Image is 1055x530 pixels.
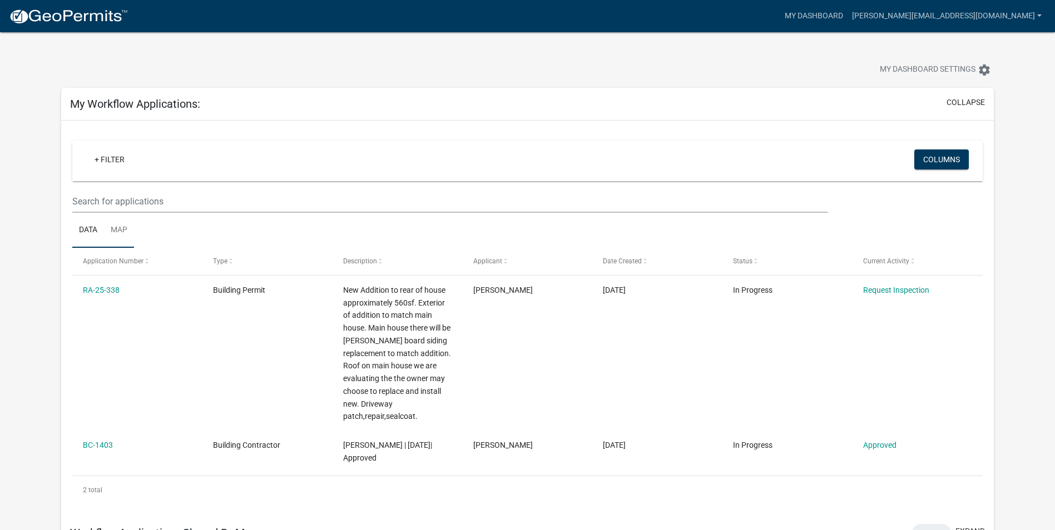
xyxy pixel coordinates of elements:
span: Application Number [83,257,143,265]
span: Current Activity [863,257,909,265]
datatable-header-cell: Description [333,248,463,274]
a: Approved [863,441,896,449]
datatable-header-cell: Applicant [462,248,592,274]
datatable-header-cell: Status [722,248,853,274]
span: Date Created [603,257,642,265]
button: Columns [914,149,969,169]
span: New Addition to rear of house approximately 560sf. Exterior of addition to match main house. Main... [343,286,451,421]
span: Building Permit [213,286,265,294]
span: 12/20/2024 [603,441,626,449]
span: In Progress [733,441,772,449]
span: Type [213,257,227,265]
a: Request Inspection [863,286,929,294]
div: collapse [61,121,994,514]
span: My Dashboard Settings [880,63,975,77]
span: 03/25/2025 [603,286,626,294]
a: BC-1403 [83,441,113,449]
button: collapse [947,97,985,108]
datatable-header-cell: Current Activity [853,248,983,274]
datatable-header-cell: Application Number [72,248,202,274]
span: Applicant [473,257,502,265]
datatable-header-cell: Type [202,248,333,274]
a: My Dashboard [780,6,848,27]
span: Christy Carson-Roter [473,286,533,294]
a: Data [72,213,104,248]
span: Description [343,257,377,265]
span: In Progress [733,286,772,294]
div: 2 total [72,476,983,504]
span: Status [733,257,752,265]
a: Map [104,213,134,248]
a: [PERSON_NAME][EMAIL_ADDRESS][DOMAIN_NAME] [848,6,1046,27]
input: Search for applications [72,190,828,213]
button: My Dashboard Settingssettings [871,59,1000,81]
datatable-header-cell: Date Created [592,248,722,274]
h5: My Workflow Applications: [70,97,200,111]
a: RA-25-338 [83,286,120,294]
span: Christy Carson-Roter [473,441,533,449]
a: + Filter [86,149,133,169]
i: settings [978,63,991,77]
span: Carlos Ruiz | 01/01/2025| Approved [343,441,432,462]
span: Building Contractor [213,441,280,449]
